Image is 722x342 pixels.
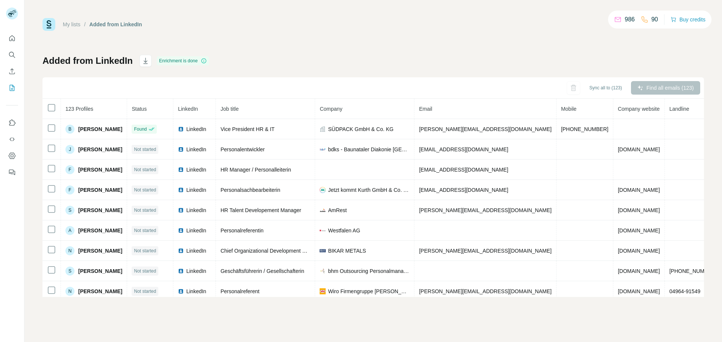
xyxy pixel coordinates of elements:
span: Not started [134,268,156,274]
button: Use Surfe API [6,133,18,146]
span: [PERSON_NAME] [78,166,122,173]
img: company-logo [320,268,326,274]
button: Search [6,48,18,62]
span: Not started [134,227,156,234]
div: F [65,165,74,174]
span: Found [134,126,147,133]
span: Sync all to (123) [589,84,622,91]
span: Not started [134,166,156,173]
span: LinkedIn [186,186,206,194]
span: [PERSON_NAME] [78,227,122,234]
span: [DOMAIN_NAME] [618,146,660,152]
img: company-logo [320,248,326,254]
button: Quick start [6,32,18,45]
div: F [65,185,74,194]
span: [PERSON_NAME] [78,247,122,255]
span: Personalreferentin [220,227,263,234]
span: Not started [134,146,156,153]
h1: Added from LinkedIn [42,55,133,67]
span: [DOMAIN_NAME] [618,227,660,234]
button: Feedback [6,166,18,179]
span: Email [419,106,432,112]
img: company-logo [320,230,326,231]
span: Landline [669,106,689,112]
span: [DOMAIN_NAME] [618,288,660,294]
span: Company [320,106,342,112]
div: Enrichment is done [157,56,209,65]
span: Westfalen AG [328,227,360,234]
span: LinkedIn [186,146,206,153]
span: [PERSON_NAME][EMAIL_ADDRESS][DOMAIN_NAME] [419,248,551,254]
span: 04964-91549 [669,288,701,294]
button: Buy credits [670,14,705,25]
span: Jetzt kommt Kurth GmbH & Co. KG [328,186,410,194]
img: company-logo [320,288,326,294]
img: company-logo [320,146,326,152]
span: Mobile [561,106,576,112]
span: [DOMAIN_NAME] [618,207,660,213]
img: LinkedIn logo [178,207,184,213]
span: LinkedIn [186,267,206,275]
div: A [65,226,74,235]
img: LinkedIn logo [178,288,184,294]
span: [PERSON_NAME] [78,125,122,133]
div: S [65,206,74,215]
span: Not started [134,247,156,254]
span: [PERSON_NAME] [78,288,122,295]
span: Personalentwickler [220,146,265,152]
button: Dashboard [6,149,18,163]
div: J [65,145,74,154]
span: [DOMAIN_NAME] [618,268,660,274]
img: LinkedIn logo [178,187,184,193]
span: Chief Organizational Development Officer [220,248,317,254]
div: N [65,287,74,296]
img: company-logo [320,207,326,213]
span: [PERSON_NAME] [78,206,122,214]
img: LinkedIn logo [178,167,184,173]
p: 986 [625,15,635,24]
span: [DOMAIN_NAME] [618,187,660,193]
img: LinkedIn logo [178,126,184,132]
button: Use Surfe on LinkedIn [6,116,18,130]
span: LinkedIn [186,206,206,214]
span: [PERSON_NAME][EMAIL_ADDRESS][DOMAIN_NAME] [419,207,551,213]
span: 123 Profiles [65,106,93,112]
span: Personalreferent [220,288,259,294]
span: Status [132,106,147,112]
a: My lists [63,21,80,27]
span: LinkedIn [186,227,206,234]
span: Not started [134,288,156,295]
p: 90 [651,15,658,24]
span: Not started [134,187,156,193]
span: [PHONE_NUMBER] [561,126,608,132]
div: Added from LinkedIn [89,21,142,28]
span: LinkedIn [178,106,198,112]
img: LinkedIn logo [178,248,184,254]
div: S [65,267,74,276]
span: [PERSON_NAME][EMAIL_ADDRESS][DOMAIN_NAME] [419,126,551,132]
span: LinkedIn [186,288,206,295]
img: Surfe Logo [42,18,55,31]
img: LinkedIn logo [178,227,184,234]
span: [EMAIL_ADDRESS][DOMAIN_NAME] [419,187,508,193]
span: LinkedIn [186,247,206,255]
div: N [65,246,74,255]
span: [PERSON_NAME] [78,146,122,153]
img: company-logo [320,187,326,193]
span: [DOMAIN_NAME] [618,248,660,254]
span: bdks - Baunataler Diakonie [GEOGRAPHIC_DATA] [328,146,410,153]
span: SÜDPACK GmbH & Co. KG [328,125,393,133]
span: Not started [134,207,156,214]
span: Wiro Firmengruppe [PERSON_NAME] [328,288,410,295]
span: HR Manager / Personalleiterin [220,167,291,173]
li: / [84,21,86,28]
span: LinkedIn [186,166,206,173]
button: Sync all to (123) [584,82,627,93]
span: Personalsachbearbeiterin [220,187,280,193]
span: [PERSON_NAME][EMAIL_ADDRESS][DOMAIN_NAME] [419,288,551,294]
span: [EMAIL_ADDRESS][DOMAIN_NAME] [419,167,508,173]
img: LinkedIn logo [178,146,184,152]
button: My lists [6,81,18,95]
span: HR Talent Developement Manager [220,207,301,213]
button: Enrich CSV [6,65,18,78]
